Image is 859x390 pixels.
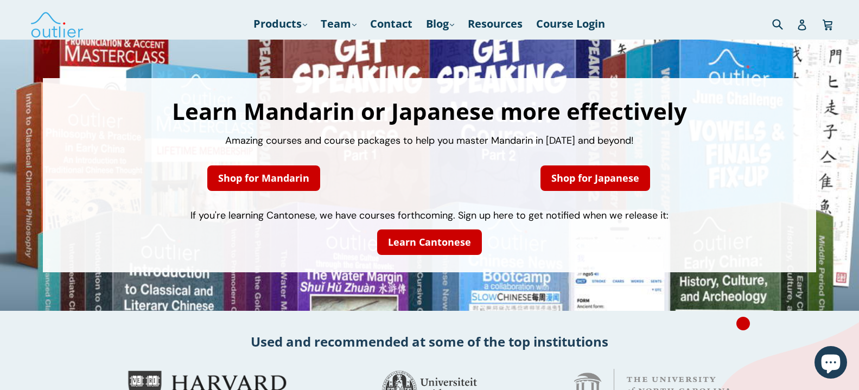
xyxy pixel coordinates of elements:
[769,12,799,35] input: Search
[811,346,850,381] inbox-online-store-chat: Shopify online store chat
[30,8,84,40] img: Outlier Linguistics
[248,14,313,34] a: Products
[540,165,650,191] a: Shop for Japanese
[315,14,362,34] a: Team
[531,14,610,34] a: Course Login
[421,14,460,34] a: Blog
[225,134,634,147] span: Amazing courses and course packages to help you master Mandarin in [DATE] and beyond!
[462,14,528,34] a: Resources
[190,209,669,222] span: If you're learning Cantonese, we have courses forthcoming. Sign up here to get notified when we r...
[377,229,482,255] a: Learn Cantonese
[54,100,805,123] h1: Learn Mandarin or Japanese more effectively
[365,14,418,34] a: Contact
[207,165,320,191] a: Shop for Mandarin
